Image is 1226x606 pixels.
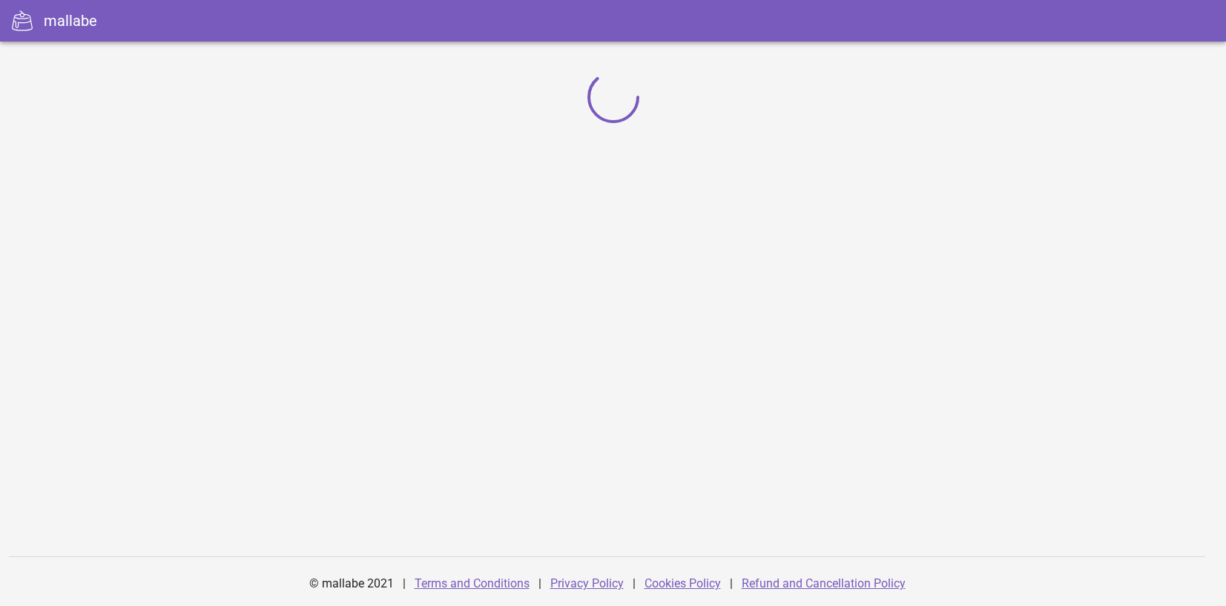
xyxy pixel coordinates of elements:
div: | [538,566,541,602]
div: | [633,566,636,602]
a: Cookies Policy [645,576,721,590]
div: mallabe [44,10,97,32]
div: | [730,566,733,602]
a: Terms and Conditions [415,576,530,590]
a: Refund and Cancellation Policy [742,576,906,590]
div: © mallabe 2021 [300,566,403,602]
div: | [403,566,406,602]
a: Privacy Policy [550,576,624,590]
